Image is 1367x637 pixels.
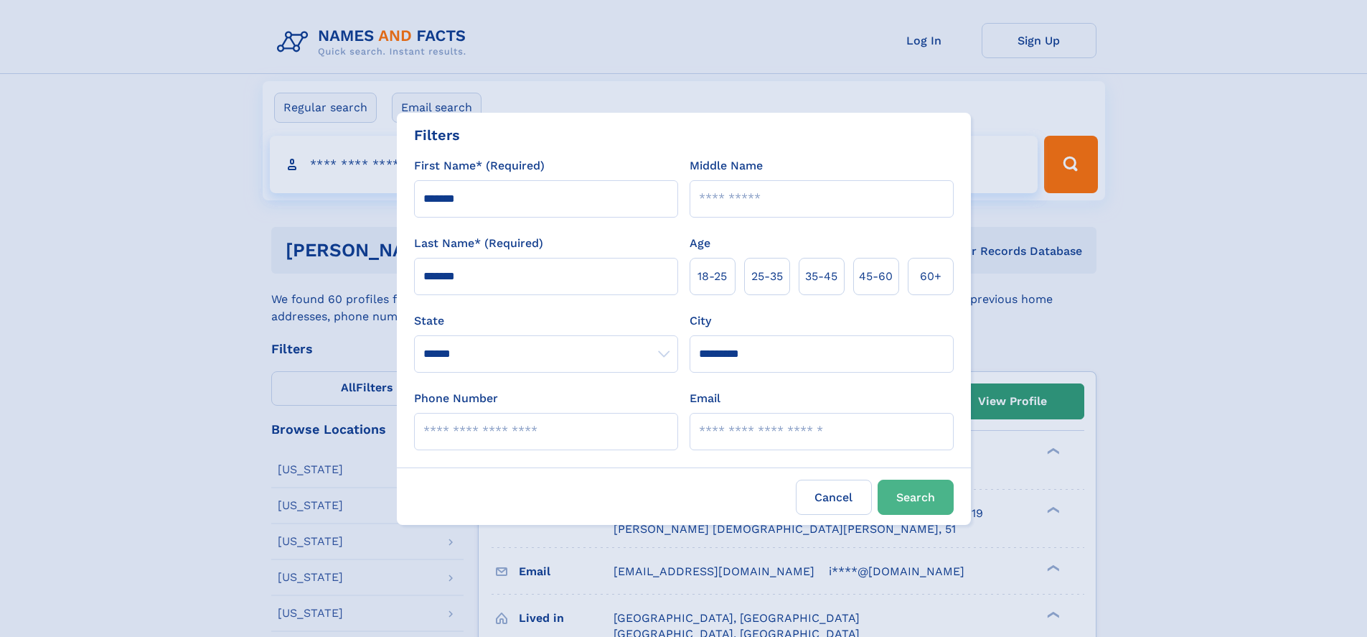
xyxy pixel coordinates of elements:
[920,268,941,285] span: 60+
[751,268,783,285] span: 25‑35
[414,390,498,407] label: Phone Number
[414,157,545,175] label: First Name* (Required)
[796,480,872,515] label: Cancel
[690,157,763,175] label: Middle Name
[414,312,678,330] label: State
[878,480,954,515] button: Search
[697,268,727,285] span: 18‑25
[414,235,543,252] label: Last Name* (Required)
[805,268,837,285] span: 35‑45
[414,124,460,146] div: Filters
[690,390,720,407] label: Email
[690,235,710,252] label: Age
[859,268,893,285] span: 45‑60
[690,312,711,330] label: City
